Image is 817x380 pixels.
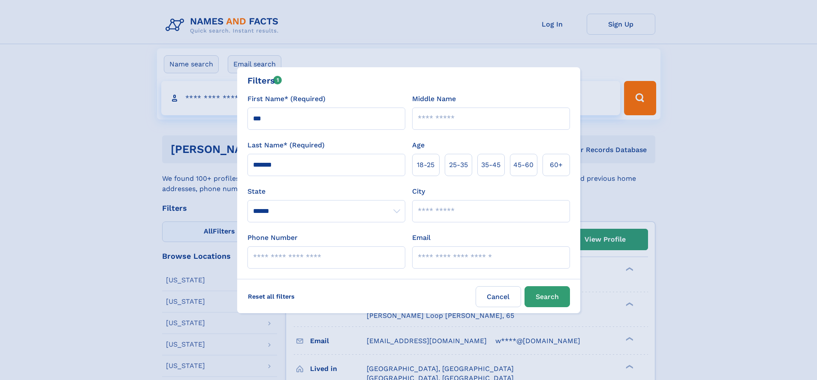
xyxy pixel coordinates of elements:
label: Phone Number [247,233,298,243]
span: 35‑45 [481,160,500,170]
div: Filters [247,74,282,87]
label: Middle Name [412,94,456,104]
span: 60+ [550,160,563,170]
label: Cancel [476,286,521,307]
span: 45‑60 [513,160,534,170]
label: Age [412,140,425,150]
button: Search [525,286,570,307]
label: State [247,186,405,197]
label: Email [412,233,431,243]
label: First Name* (Required) [247,94,326,104]
label: City [412,186,425,197]
label: Last Name* (Required) [247,140,325,150]
span: 18‑25 [417,160,434,170]
span: 25‑35 [449,160,468,170]
label: Reset all filters [242,286,300,307]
